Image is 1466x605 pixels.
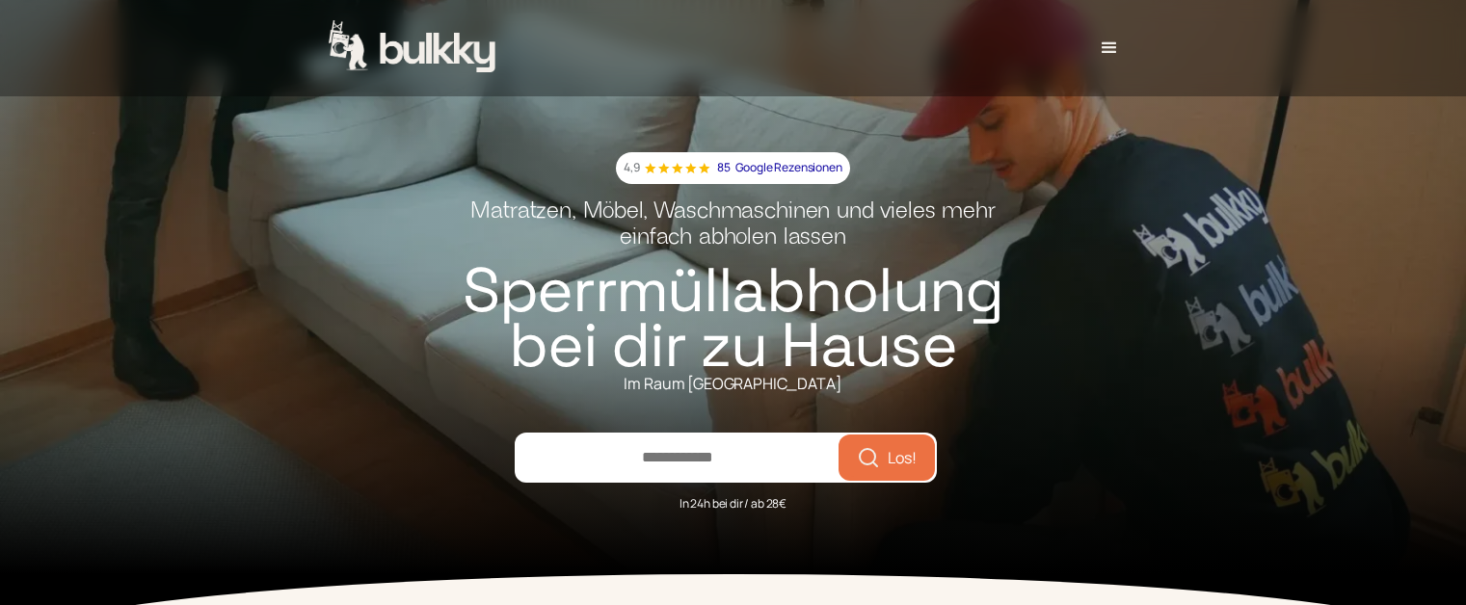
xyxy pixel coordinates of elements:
[456,263,1011,374] h1: Sperrmüllabholung bei dir zu Hause
[624,158,640,178] p: 4,9
[735,158,842,178] p: Google Rezensionen
[329,20,498,76] a: home
[842,438,931,477] button: Los!
[1080,19,1138,77] div: menu
[888,450,917,465] span: Los!
[470,199,995,263] h2: Matratzen, Möbel, Waschmaschinen und vieles mehr einfach abholen lassen
[680,483,786,514] div: In 24h bei dir / ab 28€
[624,374,841,394] div: Im Raum [GEOGRAPHIC_DATA]
[717,158,731,178] p: 85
